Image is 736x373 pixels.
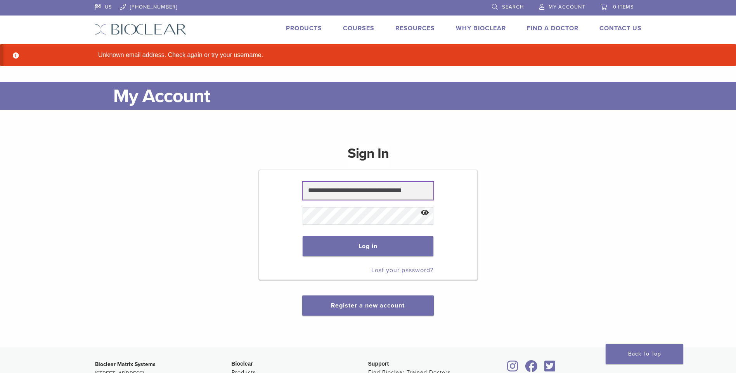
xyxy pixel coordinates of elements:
[113,82,642,110] h1: My Account
[95,24,187,35] img: Bioclear
[606,344,683,364] a: Back To Top
[613,4,634,10] span: 0 items
[542,365,558,373] a: Bioclear
[232,361,253,367] span: Bioclear
[348,144,389,169] h1: Sign In
[395,24,435,32] a: Resources
[343,24,374,32] a: Courses
[368,361,389,367] span: Support
[95,361,156,368] strong: Bioclear Matrix Systems
[286,24,322,32] a: Products
[599,24,642,32] a: Contact Us
[331,302,405,309] a: Register a new account
[303,236,433,256] button: Log in
[549,4,585,10] span: My Account
[95,50,654,60] li: Unknown email address. Check again or try your username.
[456,24,506,32] a: Why Bioclear
[527,24,578,32] a: Find A Doctor
[417,203,433,223] button: Show password
[502,4,524,10] span: Search
[371,266,433,274] a: Lost your password?
[302,295,433,316] button: Register a new account
[505,365,521,373] a: Bioclear
[523,365,540,373] a: Bioclear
